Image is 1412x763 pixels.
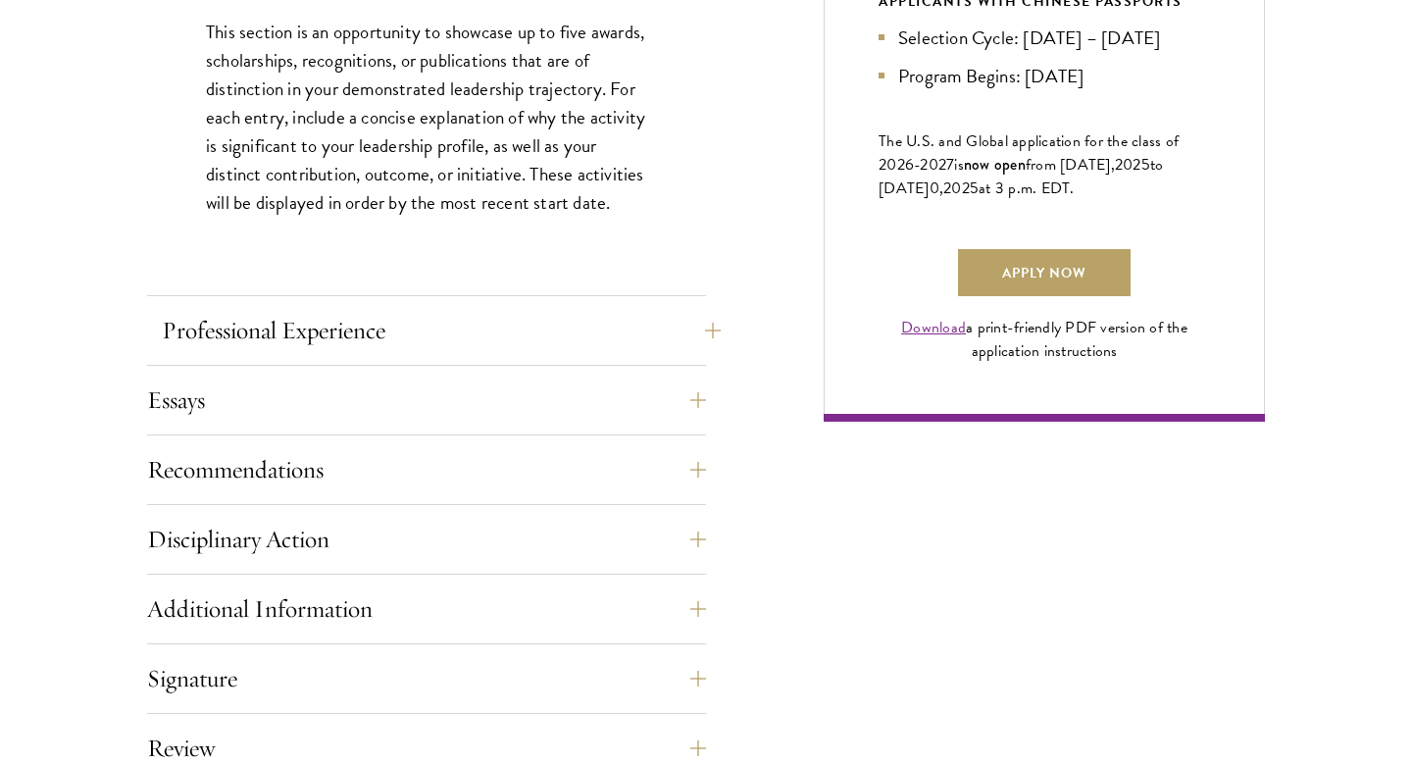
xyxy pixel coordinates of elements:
[939,177,943,200] span: ,
[879,129,1179,177] span: The U.S. and Global application for the class of 202
[1026,153,1115,177] span: from [DATE],
[879,316,1210,363] div: a print-friendly PDF version of the application instructions
[901,316,966,339] a: Download
[1115,153,1141,177] span: 202
[147,377,706,424] button: Essays
[147,446,706,493] button: Recommendations
[964,153,1026,176] span: now open
[943,177,970,200] span: 202
[879,153,1163,200] span: to [DATE]
[206,18,647,217] p: This section is an opportunity to showcase up to five awards, scholarships, recognitions, or publ...
[979,177,1075,200] span: at 3 p.m. EDT.
[879,24,1210,52] li: Selection Cycle: [DATE] – [DATE]
[930,177,939,200] span: 0
[914,153,946,177] span: -202
[147,585,706,633] button: Additional Information
[970,177,979,200] span: 5
[147,655,706,702] button: Signature
[879,62,1210,90] li: Program Begins: [DATE]
[147,516,706,563] button: Disciplinary Action
[958,249,1131,296] a: Apply Now
[905,153,914,177] span: 6
[1141,153,1150,177] span: 5
[954,153,964,177] span: is
[946,153,954,177] span: 7
[162,307,721,354] button: Professional Experience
